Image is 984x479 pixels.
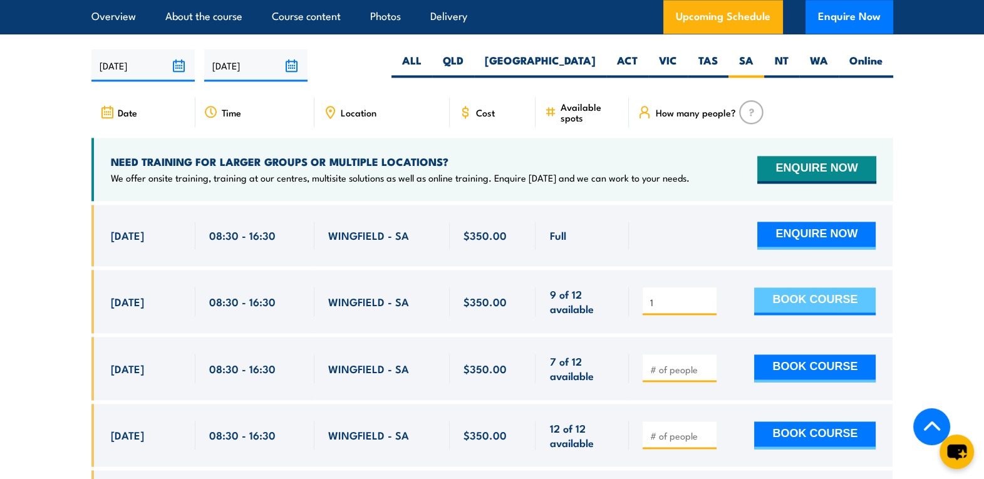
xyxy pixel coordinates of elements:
span: [DATE] [111,361,144,376]
span: Full [549,228,566,242]
span: 9 of 12 available [549,287,615,316]
span: [DATE] [111,228,144,242]
span: $350.00 [464,428,507,442]
input: # of people [650,296,712,309]
input: # of people [650,430,712,442]
span: $350.00 [464,361,507,376]
span: Date [118,107,137,118]
label: SA [728,53,764,78]
button: BOOK COURSE [754,354,876,382]
span: 12 of 12 available [549,421,615,450]
label: ALL [391,53,432,78]
input: To date [204,49,308,81]
span: $350.00 [464,294,507,309]
label: WA [799,53,839,78]
label: VIC [648,53,688,78]
span: $350.00 [464,228,507,242]
span: [DATE] [111,294,144,309]
span: Cost [476,107,495,118]
h4: NEED TRAINING FOR LARGER GROUPS OR MULTIPLE LOCATIONS? [111,155,690,168]
button: chat-button [940,435,974,469]
span: Time [222,107,241,118]
button: BOOK COURSE [754,421,876,449]
span: 08:30 - 16:30 [209,428,276,442]
span: 08:30 - 16:30 [209,228,276,242]
label: [GEOGRAPHIC_DATA] [474,53,606,78]
span: Location [341,107,376,118]
span: WINGFIELD - SA [328,228,409,242]
span: [DATE] [111,428,144,442]
button: ENQUIRE NOW [757,156,876,183]
input: # of people [650,363,712,376]
span: Available spots [561,101,620,123]
button: BOOK COURSE [754,287,876,315]
span: WINGFIELD - SA [328,361,409,376]
span: 08:30 - 16:30 [209,361,276,376]
label: ACT [606,53,648,78]
p: We offer onsite training, training at our centres, multisite solutions as well as online training... [111,172,690,184]
label: TAS [688,53,728,78]
span: 08:30 - 16:30 [209,294,276,309]
span: How many people? [655,107,735,118]
span: WINGFIELD - SA [328,428,409,442]
span: WINGFIELD - SA [328,294,409,309]
label: QLD [432,53,474,78]
button: ENQUIRE NOW [757,222,876,249]
span: 7 of 12 available [549,354,615,383]
label: Online [839,53,893,78]
label: NT [764,53,799,78]
input: From date [91,49,195,81]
